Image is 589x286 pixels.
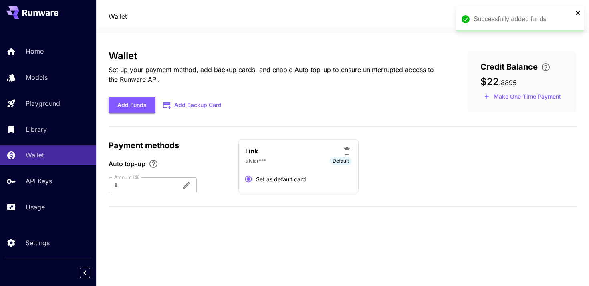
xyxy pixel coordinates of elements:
span: Set as default card [256,175,306,183]
p: Set up your payment method, add backup cards, and enable Auto top-up to ensure uninterrupted acce... [109,65,442,84]
button: Add Backup Card [155,97,230,113]
span: $22 [480,76,499,87]
label: Amount ($) [114,174,140,181]
span: Credit Balance [480,61,538,73]
p: Home [26,46,44,56]
button: Enable Auto top-up to ensure uninterrupted service. We'll automatically bill the chosen amount wh... [145,159,161,169]
button: Enter your card details and choose an Auto top-up amount to avoid service interruptions. We'll au... [538,62,554,72]
p: Link [245,146,258,156]
div: Collapse sidebar [86,266,96,280]
p: Playground [26,99,60,108]
p: Settings [26,238,50,248]
button: close [575,10,581,16]
p: Usage [26,202,45,212]
a: Wallet [109,12,127,21]
button: Add Funds [109,97,155,113]
span: . 8895 [499,79,517,87]
span: Auto top-up [109,159,145,169]
button: Collapse sidebar [80,268,90,278]
p: Models [26,73,48,82]
p: API Keys [26,176,52,186]
p: Wallet [26,150,44,160]
button: Make a one-time, non-recurring payment [480,91,565,103]
span: Default [330,157,352,165]
h3: Wallet [109,50,442,62]
div: Successfully added funds [474,14,573,24]
nav: breadcrumb [109,12,127,21]
p: Payment methods [109,139,229,151]
p: Library [26,125,47,134]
